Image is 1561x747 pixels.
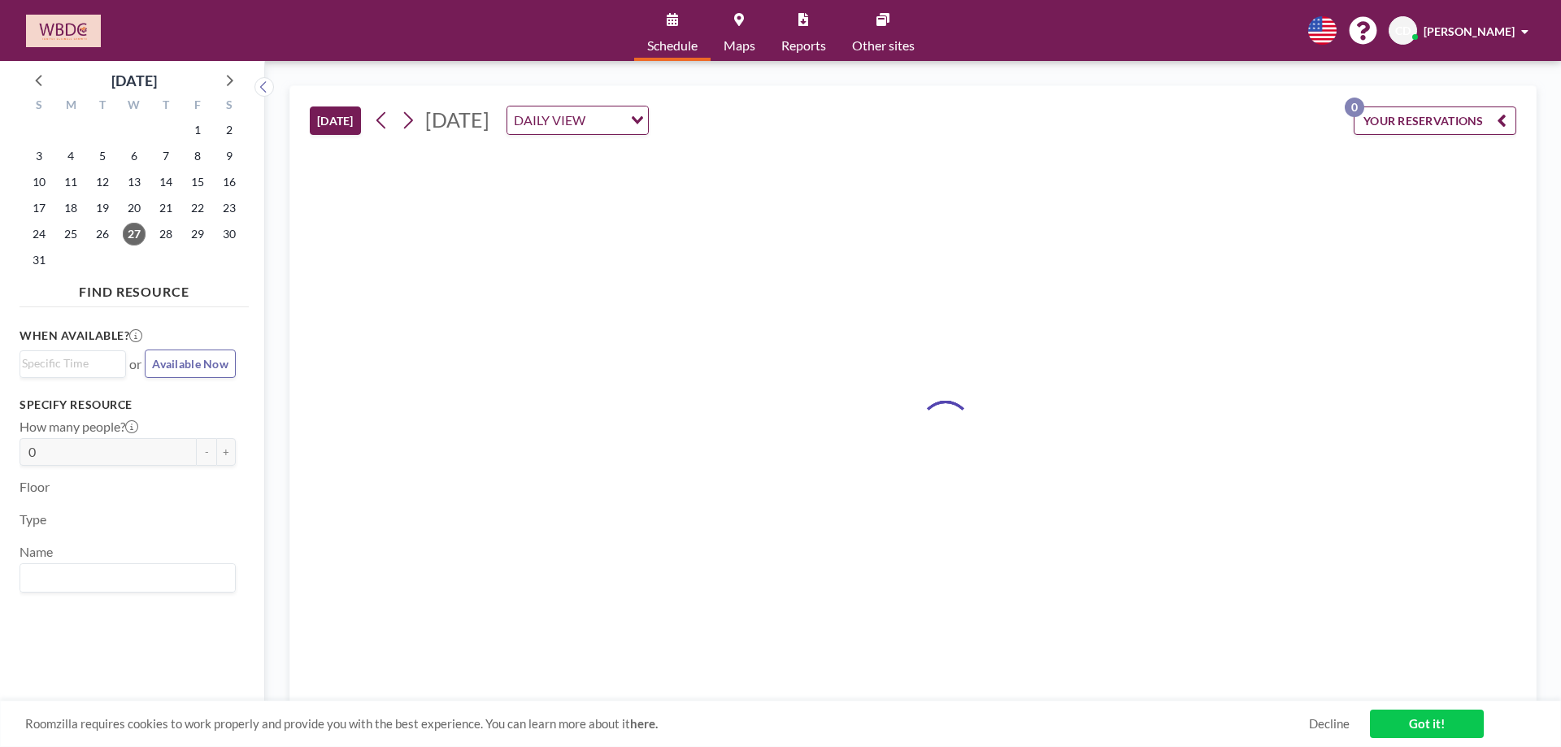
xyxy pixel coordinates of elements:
[28,145,50,167] span: Sunday, August 3, 2025
[852,39,915,52] span: Other sites
[781,39,826,52] span: Reports
[20,544,53,560] label: Name
[511,110,589,131] span: DAILY VIEW
[87,96,119,117] div: T
[111,69,157,92] div: [DATE]
[630,716,658,731] a: here.
[197,438,216,466] button: -
[647,39,698,52] span: Schedule
[20,351,125,376] div: Search for option
[1395,24,1411,38] span: CD
[186,223,209,245] span: Friday, August 29, 2025
[20,277,249,300] h4: FIND RESOURCE
[59,171,82,193] span: Monday, August 11, 2025
[20,419,138,435] label: How many people?
[154,223,177,245] span: Thursday, August 28, 2025
[186,119,209,141] span: Friday, August 1, 2025
[218,171,241,193] span: Saturday, August 16, 2025
[91,171,114,193] span: Tuesday, August 12, 2025
[20,564,235,592] div: Search for option
[181,96,213,117] div: F
[507,106,648,134] div: Search for option
[59,145,82,167] span: Monday, August 4, 2025
[590,110,621,131] input: Search for option
[724,39,755,52] span: Maps
[154,171,177,193] span: Thursday, August 14, 2025
[218,223,241,245] span: Saturday, August 30, 2025
[91,197,114,219] span: Tuesday, August 19, 2025
[24,96,55,117] div: S
[123,171,146,193] span: Wednesday, August 13, 2025
[59,223,82,245] span: Monday, August 25, 2025
[123,223,146,245] span: Wednesday, August 27, 2025
[25,716,1309,732] span: Roomzilla requires cookies to work properly and provide you with the best experience. You can lea...
[55,96,87,117] div: M
[1354,106,1516,135] button: YOUR RESERVATIONS0
[218,119,241,141] span: Saturday, August 2, 2025
[123,197,146,219] span: Wednesday, August 20, 2025
[186,197,209,219] span: Friday, August 22, 2025
[145,350,236,378] button: Available Now
[1370,710,1484,738] a: Got it!
[216,438,236,466] button: +
[28,197,50,219] span: Sunday, August 17, 2025
[150,96,181,117] div: T
[22,567,226,588] input: Search for option
[26,15,101,47] img: organization-logo
[22,354,116,372] input: Search for option
[1424,24,1515,38] span: [PERSON_NAME]
[123,145,146,167] span: Wednesday, August 6, 2025
[152,357,228,371] span: Available Now
[28,171,50,193] span: Sunday, August 10, 2025
[20,397,236,412] h3: Specify resource
[310,106,361,135] button: [DATE]
[218,197,241,219] span: Saturday, August 23, 2025
[154,145,177,167] span: Thursday, August 7, 2025
[1345,98,1364,117] p: 0
[91,145,114,167] span: Tuesday, August 5, 2025
[20,479,50,495] label: Floor
[59,197,82,219] span: Monday, August 18, 2025
[218,145,241,167] span: Saturday, August 9, 2025
[154,197,177,219] span: Thursday, August 21, 2025
[28,223,50,245] span: Sunday, August 24, 2025
[213,96,245,117] div: S
[425,107,489,132] span: [DATE]
[20,511,46,528] label: Type
[28,249,50,271] span: Sunday, August 31, 2025
[91,223,114,245] span: Tuesday, August 26, 2025
[129,356,141,372] span: or
[119,96,150,117] div: W
[186,145,209,167] span: Friday, August 8, 2025
[186,171,209,193] span: Friday, August 15, 2025
[1309,716,1350,732] a: Decline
